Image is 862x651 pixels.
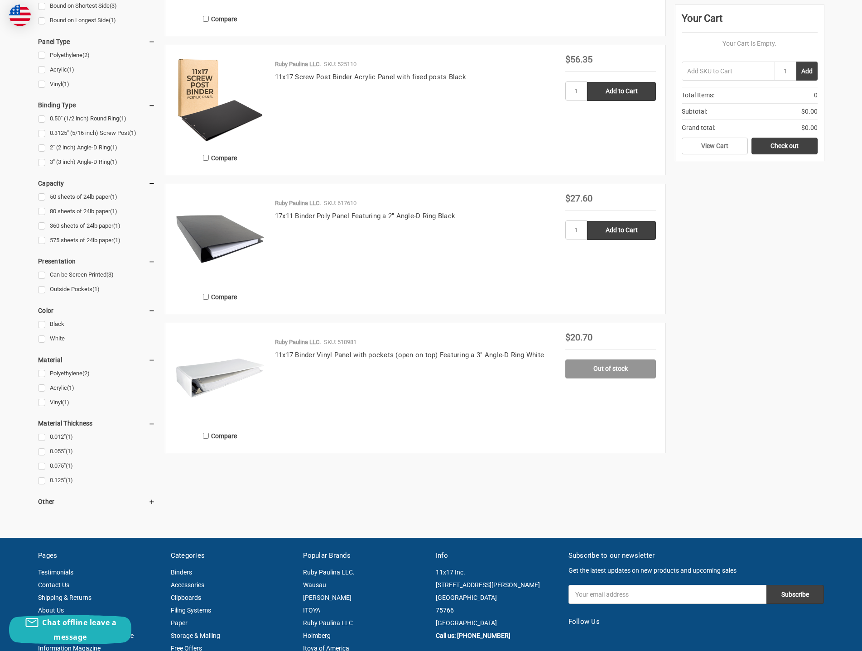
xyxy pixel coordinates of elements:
p: Ruby Paulina LLC. [275,199,321,208]
span: $27.60 [565,193,592,204]
a: 80 sheets of 24lb paper [38,206,155,218]
p: Get the latest updates on new products and upcoming sales [568,566,824,575]
span: (2) [82,52,90,58]
h5: Subscribe to our newsletter [568,550,824,561]
a: Accessories [171,581,204,589]
label: Compare [175,289,265,304]
a: 360 sheets of 24lb paper [38,220,155,232]
span: Grand total: [682,123,715,133]
a: Black [38,318,155,330]
p: SKU: 617610 [324,199,356,208]
a: Call us: [PHONE_NUMBER] [436,632,510,639]
input: Compare [203,16,209,22]
a: 0.125" [38,474,155,487]
p: SKU: 518981 [324,338,356,347]
a: Can be Screen Printed [38,269,155,281]
p: Ruby Paulina LLC. [275,338,321,347]
span: (1) [119,115,126,122]
a: 3" (3 inch) Angle-D Ring [38,156,155,168]
a: ITOYA [303,607,320,614]
a: Acrylic [38,382,155,394]
a: Out of stock [565,359,656,378]
a: Polyethylene [38,368,155,380]
a: [PERSON_NAME] [303,594,352,601]
a: Ruby Paulina LLC. [303,569,355,576]
span: (1) [110,144,117,151]
span: (1) [66,462,73,469]
input: Subscribe [766,585,824,604]
a: Wausau [303,581,326,589]
label: Compare [175,150,265,165]
a: 11x17 Screw Post Binder Acrylic Panel with fixed posts Black [275,73,466,81]
span: (1) [113,237,120,244]
span: (1) [113,222,120,229]
span: (1) [66,448,73,455]
input: Compare [203,433,209,439]
span: (1) [62,399,69,406]
a: 17x11 Binder Poly Panel Featuring a 2" Angle-D Ring Black [275,212,455,220]
a: 50 sheets of 24lb paper [38,191,155,203]
a: About Us [38,607,64,614]
h5: Follow Us [568,617,824,627]
h5: Material Thickness [38,418,155,429]
a: Shipping & Returns [38,594,91,601]
a: Storage & Mailing [171,632,220,639]
h5: Info [436,550,559,561]
span: (1) [110,208,117,215]
span: 0 [814,91,818,100]
span: (1) [110,158,117,165]
a: Outside Pockets [38,283,155,296]
h5: Other [38,496,155,507]
a: Check out [751,138,818,155]
span: (1) [66,433,73,440]
input: Compare [203,294,209,300]
span: Chat offline leave a message [42,617,116,642]
h5: Capacity [38,178,155,189]
a: Contact Us [38,581,69,589]
p: Your Cart Is Empty. [682,39,818,48]
a: Acrylic [38,64,155,76]
label: Compare [175,11,265,26]
div: Your Cart [682,11,818,33]
a: Bound on Longest Side [38,14,155,27]
span: Subtotal: [682,107,707,116]
button: Chat offline leave a message [9,615,131,644]
h5: Material [38,354,155,365]
a: Polyethylene [38,49,155,62]
input: Add to Cart [587,221,656,240]
label: Compare [175,428,265,443]
a: Paper [171,619,188,627]
a: 2" (2 inch) Angle-D Ring [38,142,155,154]
span: $0.00 [801,123,818,133]
input: Add to Cart [587,82,656,101]
span: (1) [110,193,117,200]
h5: Pages [38,550,161,561]
a: Binders [171,569,192,576]
span: (1) [109,17,116,24]
span: (1) [129,129,136,136]
img: 11x17 Screw Post Binder Acrylic Panel with fixed posts Black [175,55,265,145]
a: 0.075" [38,460,155,472]
a: Vinyl [38,397,155,409]
address: 11x17 Inc. [STREET_ADDRESS][PERSON_NAME] [GEOGRAPHIC_DATA] 75766 [GEOGRAPHIC_DATA] [436,566,559,629]
input: Compare [203,155,209,161]
a: 0.012" [38,431,155,443]
span: (3) [110,2,117,9]
span: (3) [106,271,114,278]
img: duty and tax information for United States [9,5,31,26]
span: Total Items: [682,91,714,100]
a: 0.055" [38,445,155,458]
p: SKU: 525110 [324,60,356,69]
a: View Cart [682,138,748,155]
p: Ruby Paulina LLC. [275,60,321,69]
a: Holmberg [303,632,331,639]
span: (2) [82,370,90,377]
span: $0.00 [801,107,818,116]
h5: Binding Type [38,100,155,110]
a: White [38,333,155,345]
a: 0.50" (1/2 inch) Round Ring [38,113,155,125]
a: 0.3125" (5/16 inch) Screw Post [38,127,155,139]
a: Vinyl [38,78,155,91]
a: 11x17 Binder Vinyl Panel with pockets (open on top) Featuring a 3" Angle-D Ring White [275,351,544,359]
